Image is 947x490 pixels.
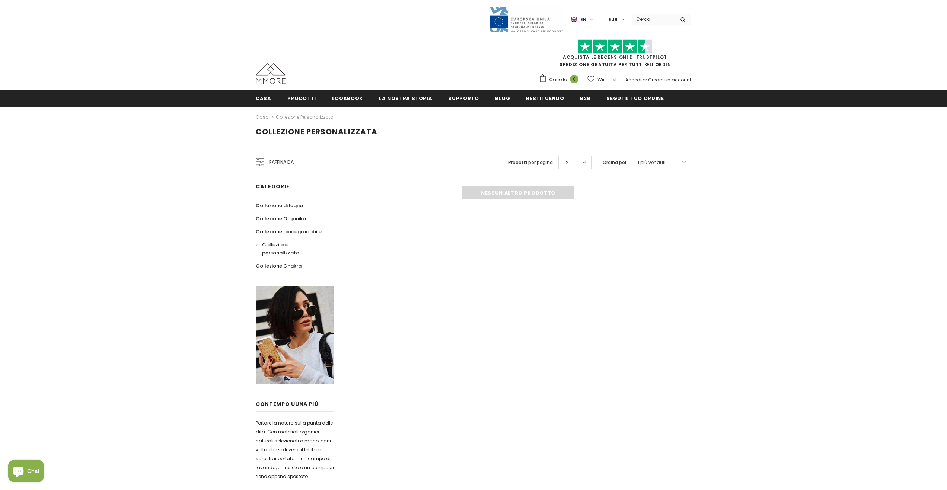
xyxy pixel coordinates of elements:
[571,16,577,23] img: i-lang-1.png
[256,238,326,259] a: Collezione personalizzata
[539,43,691,68] span: SPEDIZIONE GRATUITA PER TUTTI GLI ORDINI
[580,16,586,23] span: en
[578,39,652,54] img: Fidati di Pilot Stars
[256,126,377,137] span: Collezione personalizzata
[609,16,618,23] span: EUR
[256,202,303,209] span: Collezione di legno
[256,225,322,238] a: Collezione biodegradabile
[256,90,271,106] a: Casa
[495,90,510,106] a: Blog
[632,14,675,25] input: Search Site
[256,228,322,235] span: Collezione biodegradabile
[580,90,590,106] a: B2B
[603,159,626,166] label: Ordina per
[489,16,563,22] a: Javni Razpis
[6,460,46,484] inbox-online-store-chat: Shopify online store chat
[606,90,664,106] a: Segui il tuo ordine
[269,158,294,166] span: Raffina da
[587,73,617,86] a: Wish List
[625,77,641,83] a: Accedi
[526,90,564,106] a: Restituendo
[256,262,302,269] span: Collezione Chakra
[539,74,582,85] a: Carrello 0
[287,95,316,102] span: Prodotti
[526,95,564,102] span: Restituendo
[563,54,667,60] a: Acquista le recensioni di TrustPilot
[262,241,299,256] span: Collezione personalizzata
[489,6,563,33] img: Javni Razpis
[332,95,363,102] span: Lookbook
[549,76,567,83] span: Carrello
[508,159,553,166] label: Prodotti per pagina
[597,76,617,83] span: Wish List
[256,215,306,222] span: Collezione Organika
[276,114,334,120] a: Collezione personalizzata
[448,95,479,102] span: supporto
[256,400,318,408] span: contempo uUna più
[564,159,568,166] span: 12
[448,90,479,106] a: supporto
[256,63,286,84] img: Casi MMORE
[606,95,664,102] span: Segui il tuo ordine
[256,212,306,225] a: Collezione Organika
[379,95,432,102] span: La nostra storia
[495,95,510,102] span: Blog
[256,199,303,212] a: Collezione di legno
[256,419,334,481] p: Portare la natura sulla punta delle dita. Con materiali organici naturali selezionati a mano, ogn...
[648,77,691,83] a: Creare un account
[256,95,271,102] span: Casa
[256,259,302,272] a: Collezione Chakra
[332,90,363,106] a: Lookbook
[256,113,269,122] a: Casa
[570,75,578,83] span: 0
[287,90,316,106] a: Prodotti
[638,159,666,166] span: I più venduti
[256,183,289,190] span: Categorie
[643,77,647,83] span: or
[580,95,590,102] span: B2B
[379,90,432,106] a: La nostra storia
